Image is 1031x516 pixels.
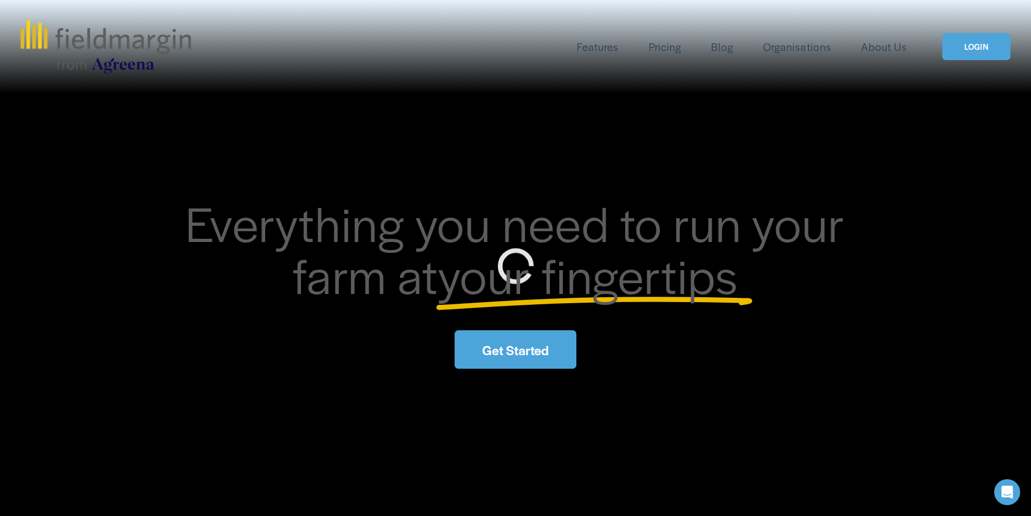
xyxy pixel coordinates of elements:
[711,38,733,56] a: Blog
[649,38,681,56] a: Pricing
[186,188,856,308] span: Everything you need to run your farm at
[21,19,191,74] img: fieldmargin.com
[942,33,1010,61] a: LOGIN
[577,38,619,56] a: folder dropdown
[438,240,738,308] span: your fingertips
[994,479,1020,505] div: Open Intercom Messenger
[577,39,619,55] span: Features
[763,38,831,56] a: Organisations
[455,330,576,369] a: Get Started
[861,38,907,56] a: About Us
